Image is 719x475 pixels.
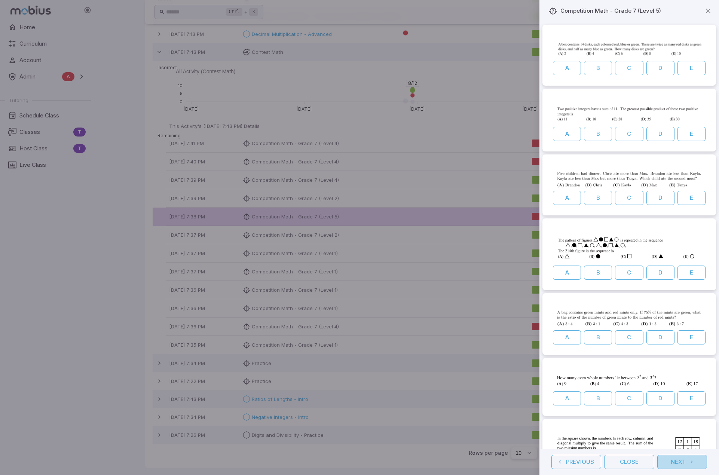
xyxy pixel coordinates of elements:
[677,391,706,405] button: E
[615,330,643,344] button: C
[604,455,654,469] button: Close
[553,330,581,344] button: A
[584,191,612,205] button: B
[615,61,643,75] button: C
[646,61,674,75] button: D
[551,455,601,469] button: Previous
[584,391,612,405] button: B
[553,391,581,405] button: A
[615,191,643,205] button: C
[615,391,643,405] button: C
[677,191,706,205] button: E
[677,61,706,75] button: E
[584,266,612,280] button: B
[553,191,581,205] button: A
[646,266,674,280] button: D
[677,127,706,141] button: E
[615,127,643,141] button: C
[677,330,706,344] button: E
[584,330,612,344] button: B
[553,127,581,141] button: A
[615,266,643,280] button: C
[553,61,581,75] button: A
[646,330,674,344] button: D
[584,61,612,75] button: B
[646,191,674,205] button: D
[553,266,581,280] button: A
[584,127,612,141] button: B
[677,266,706,280] button: E
[560,7,661,15] h6: Competition Math - Grade 7 (Level 5)
[646,391,674,405] button: D
[646,127,674,141] button: D
[657,455,707,469] button: Next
